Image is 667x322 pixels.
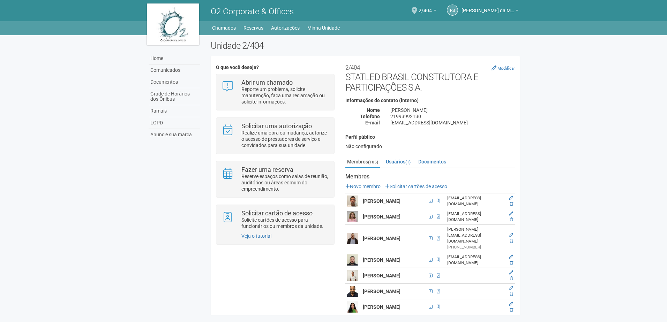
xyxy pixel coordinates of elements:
[241,173,329,192] p: Reserve espaços como salas de reunião, auditórios ou áreas comum do empreendimento.
[345,135,515,140] h4: Perfil público
[497,66,515,71] small: Modificar
[510,276,513,281] a: Excluir membro
[212,23,236,33] a: Chamados
[419,1,432,13] span: 2/404
[347,301,358,313] img: user.png
[509,211,513,216] a: Editar membro
[347,286,358,297] img: user.png
[417,156,448,167] a: Documentos
[510,217,513,222] a: Excluir membro
[149,117,200,129] a: LGPD
[447,227,504,244] div: [PERSON_NAME][EMAIL_ADDRESS][DOMAIN_NAME]
[385,113,520,120] div: 21993992130
[363,236,400,241] strong: [PERSON_NAME]
[149,129,200,140] a: Anuncie sua marca
[345,174,515,180] strong: Membros
[510,292,513,297] a: Excluir membro
[462,9,518,14] a: [PERSON_NAME] da Motta Junior
[345,98,515,103] h4: Informações de contato (interno)
[345,156,380,168] a: Membros(105)
[241,233,271,239] a: Veja o tutorial
[510,260,513,265] a: Excluir membro
[492,65,515,71] a: Modificar
[509,270,513,275] a: Editar membro
[345,61,515,93] h2: STATLED BRASIL CONSTRUTORA E PARTICIPAÇÕES S.A.
[149,64,200,76] a: Comunicados
[363,304,400,310] strong: [PERSON_NAME]
[271,23,300,33] a: Autorizações
[363,257,400,263] strong: [PERSON_NAME]
[347,211,358,222] img: user.png
[419,9,436,14] a: 2/404
[241,166,293,173] strong: Fazer uma reserva
[347,254,358,266] img: user.png
[347,195,358,207] img: user.png
[241,217,329,229] p: Solicite cartões de acesso para funcionários ou membros da unidade.
[211,40,520,51] h2: Unidade 2/404
[365,120,380,125] strong: E-mail
[510,307,513,312] a: Excluir membro
[243,23,263,33] a: Reservas
[345,143,515,149] div: Não configurado
[307,23,340,33] a: Minha Unidade
[211,7,294,16] span: O2 Corporate & Offices
[363,289,400,294] strong: [PERSON_NAME]
[222,79,329,105] a: Abrir um chamado Reporte um problema, solicite manutenção, faça uma reclamação ou solicite inform...
[447,254,504,266] div: [EMAIL_ADDRESS][DOMAIN_NAME]
[345,64,360,71] small: 2/404
[147,3,199,45] img: logo.jpg
[510,239,513,244] a: Excluir membro
[241,122,312,130] strong: Solicitar uma autorização
[347,270,358,281] img: user.png
[405,160,411,164] small: (1)
[345,184,381,189] a: Novo membro
[509,233,513,238] a: Editar membro
[222,210,329,229] a: Solicitar cartão de acesso Solicite cartões de acesso para funcionários ou membros da unidade.
[222,167,329,192] a: Fazer uma reserva Reserve espaços como salas de reunião, auditórios ou áreas comum do empreendime...
[385,107,520,113] div: [PERSON_NAME]
[360,114,380,119] strong: Telefone
[347,233,358,244] img: user.png
[216,65,334,70] h4: O que você deseja?
[241,79,293,86] strong: Abrir um chamado
[384,156,412,167] a: Usuários(1)
[509,301,513,306] a: Editar membro
[363,214,400,220] strong: [PERSON_NAME]
[368,160,378,164] small: (105)
[241,86,329,105] p: Reporte um problema, solicite manutenção, faça uma reclamação ou solicite informações.
[447,195,504,207] div: [EMAIL_ADDRESS][DOMAIN_NAME]
[363,273,400,278] strong: [PERSON_NAME]
[385,120,520,126] div: [EMAIL_ADDRESS][DOMAIN_NAME]
[241,209,313,217] strong: Solicitar cartão de acesso
[462,1,514,13] span: Raul Barrozo da Motta Junior
[385,184,447,189] a: Solicitar cartões de acesso
[149,76,200,88] a: Documentos
[149,105,200,117] a: Ramais
[509,195,513,200] a: Editar membro
[363,198,400,204] strong: [PERSON_NAME]
[149,88,200,105] a: Grade de Horários dos Ônibus
[447,244,504,250] div: [PHONE_NUMBER]
[367,107,380,113] strong: Nome
[241,130,329,148] p: Realize uma obra ou mudança, autorize o acesso de prestadores de serviço e convidados para sua un...
[510,201,513,206] a: Excluir membro
[447,211,504,223] div: [EMAIL_ADDRESS][DOMAIN_NAME]
[222,123,329,148] a: Solicitar uma autorização Realize uma obra ou mudança, autorize o acesso de prestadores de serviç...
[509,286,513,291] a: Editar membro
[149,53,200,64] a: Home
[447,5,458,16] a: RB
[509,254,513,259] a: Editar membro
